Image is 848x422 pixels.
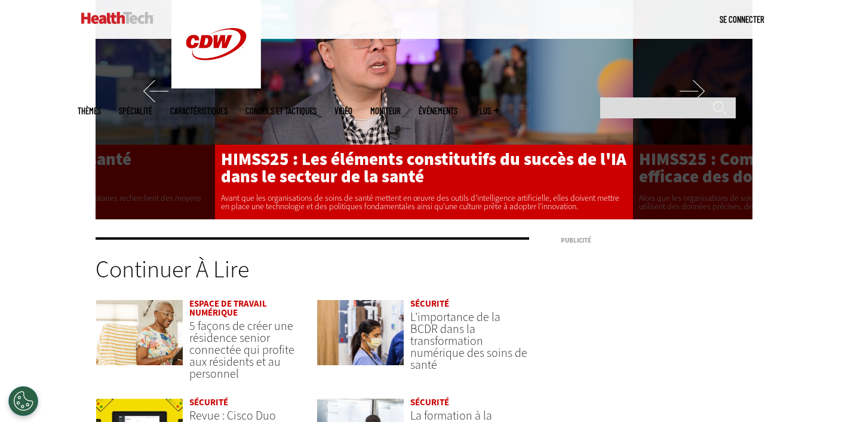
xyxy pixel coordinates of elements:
[96,253,249,285] font: Continuer à lire
[78,105,101,116] font: Thèmes
[334,105,352,116] font: Vidéo
[410,396,449,408] a: Sécurité
[221,148,626,188] font: HIMSS25 : Les éléments constitutifs du succès de l'IA dans le secteur de la santé
[410,309,527,373] a: L'importance de la BCDR dans la transformation numérique des soins de santé
[189,396,228,408] a: Sécurité
[410,298,449,310] a: Sécurité
[720,13,764,26] div: Menu utilisateur
[475,105,491,116] font: Plus
[245,106,317,115] a: Conseils et tactiques
[170,105,228,116] font: Caractéristiques
[419,105,457,116] font: Événements
[96,299,183,378] a: Solutions de réseautage pour les résidences pour personnes âgées
[561,236,591,245] font: Publicité
[317,299,404,366] img: Médecins examinant la tablette
[370,105,401,116] font: Moniteur
[317,299,404,378] a: Médecins examinant la tablette
[245,105,317,116] font: Conseils et tactiques
[170,106,228,115] a: Caractéristiques
[81,12,153,24] img: Maison
[96,299,183,366] img: Solutions de réseautage pour les résidences pour personnes âgées
[334,106,352,115] a: Vidéo
[8,386,38,416] div: Paramètres des cookies
[8,386,38,416] button: Ouvrir les préférences
[171,79,261,91] a: CDW
[720,14,764,25] a: Se connecter
[419,106,457,115] a: Événements
[221,192,619,212] font: Avant que les organisations de soins de santé mettent en œuvre des outils d’intelligence artifici...
[370,106,401,115] a: Moniteur
[215,145,633,185] a: HIMSS25 : Les éléments constitutifs du succès de l'IA dans le secteur de la santé
[189,298,267,319] a: Espace de travail numérique
[189,318,294,382] a: 5 façons de créer une résidence senior connectée qui profite aux résidents et au personnel
[119,105,152,116] font: Spécialité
